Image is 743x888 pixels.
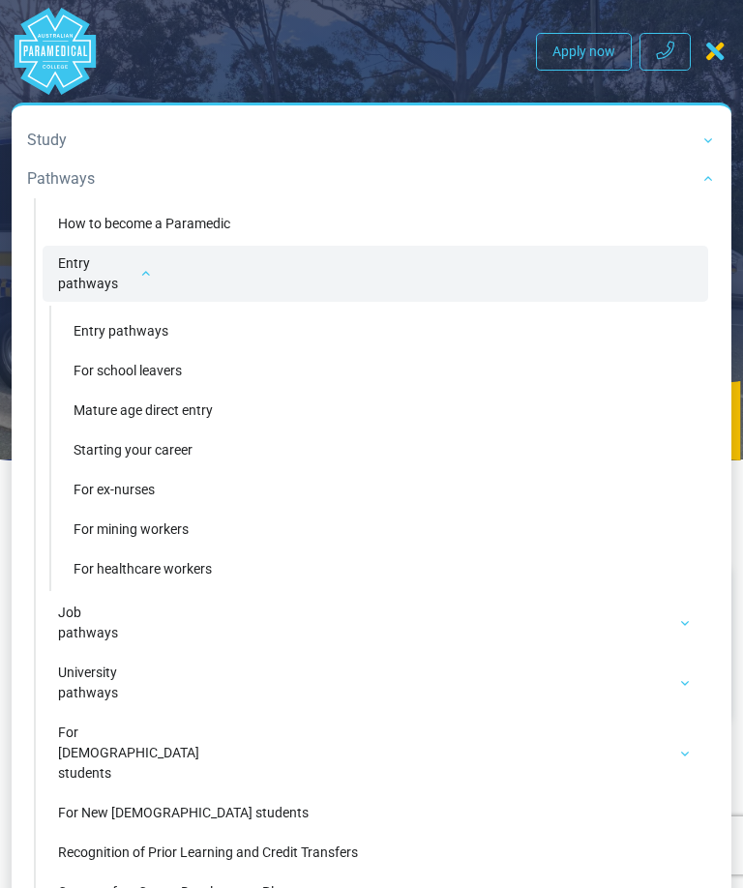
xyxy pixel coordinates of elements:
[58,551,700,587] a: For healthcare workers
[58,472,700,508] a: For ex-nurses
[58,512,700,548] a: For mining workers
[58,393,700,429] a: Mature age direct entry
[43,795,708,831] a: For New [DEMOGRAPHIC_DATA] students
[58,313,700,349] a: Entry pathways
[536,33,632,71] a: Apply now
[27,160,716,198] a: Pathways
[12,8,99,95] a: Australian Paramedical College
[698,34,731,69] button: Toggle navigation
[43,206,708,242] a: How to become a Paramedic
[27,121,716,160] a: Study
[58,432,700,468] a: Starting your career
[58,353,700,389] a: For school leavers
[43,655,708,711] a: University pathways
[43,595,708,651] a: Job pathways
[43,246,708,302] a: Entry pathways
[43,715,708,791] a: For [DEMOGRAPHIC_DATA] students
[43,835,708,871] a: Recognition of Prior Learning and Credit Transfers
[43,306,708,595] div: Entry pathways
